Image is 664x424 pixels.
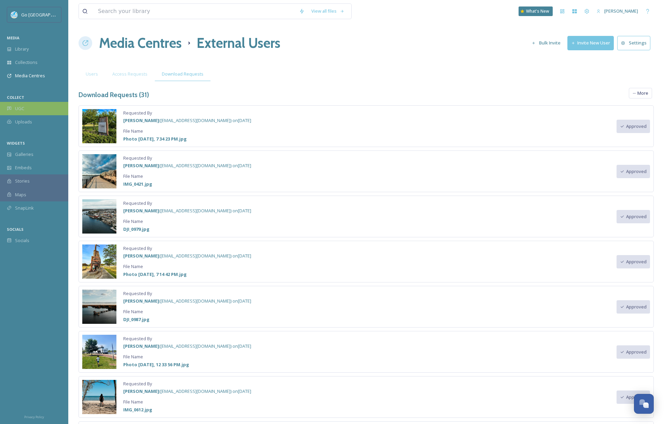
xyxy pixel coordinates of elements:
[617,120,650,133] button: Approved
[21,11,72,18] span: Go [GEOGRAPHIC_DATA]
[123,399,251,405] span: File Name
[15,205,34,211] span: SnapLink
[123,136,187,142] strong: Photo [DATE], 7 34 23 PM.jpg
[123,253,159,259] strong: [PERSON_NAME]
[123,298,159,304] strong: [PERSON_NAME]
[604,8,638,14] span: [PERSON_NAME]
[24,412,44,421] a: Privacy Policy
[123,208,251,214] span: ( [EMAIL_ADDRESS][DOMAIN_NAME] ) on [DATE]
[123,308,251,315] span: File Name
[15,46,29,52] span: Library
[567,36,614,50] button: Invite New User
[82,380,116,414] img: 1b8d1d3e-af96-4ea9-868f-fc7af2019f27.jpg
[123,343,251,349] span: ( [EMAIL_ADDRESS][DOMAIN_NAME] ) on [DATE]
[123,208,159,214] strong: [PERSON_NAME]
[15,151,33,158] span: Galleries
[86,71,98,77] span: Users
[123,253,251,259] span: ( [EMAIL_ADDRESS][DOMAIN_NAME] ) on [DATE]
[123,162,159,169] strong: [PERSON_NAME]
[123,117,251,123] span: ( [EMAIL_ADDRESS][DOMAIN_NAME] ) on [DATE]
[123,354,251,360] span: File Name
[11,11,18,18] img: GoGreatLogo_MISkies_RegionalTrails%20%281%29.png
[123,155,251,161] span: Requested By
[617,255,650,268] button: Approved
[528,36,568,50] a: Bulk Invite
[123,218,251,225] span: File Name
[617,36,654,50] a: Settings
[112,71,147,77] span: Access Requests
[617,210,650,223] button: Approved
[123,200,251,207] span: Requested By
[123,407,152,413] strong: IMG_0612.jpg
[637,90,648,96] span: More
[308,4,348,18] a: View all files
[162,71,203,77] span: Download Requests
[7,141,25,146] span: WIDGETS
[617,36,650,50] button: Settings
[99,33,182,53] a: Media Centres
[617,300,650,314] button: Approved
[123,271,187,277] strong: Photo [DATE], 7 14 42 PM.jpg
[123,316,150,322] strong: DJI_0987.jpg
[123,361,189,368] strong: Photo [DATE], 12 33 56 PM.jpg
[123,388,159,394] strong: [PERSON_NAME]
[123,128,251,134] span: File Name
[7,227,24,232] span: SOCIALS
[7,35,19,40] span: MEDIA
[82,109,116,143] img: ca671699-a16e-4c47-a636-1afd12812560.jpg
[82,290,116,324] img: 0b868b14-2813-4831-b156-8a5760789a16.jpg
[15,164,32,171] span: Embeds
[123,298,251,304] span: ( [EMAIL_ADDRESS][DOMAIN_NAME] ) on [DATE]
[123,173,251,180] span: File Name
[123,381,251,387] span: Requested By
[123,226,150,232] strong: DJI_0979.jpg
[15,191,26,198] span: Maps
[15,119,32,125] span: Uploads
[519,6,553,16] a: What's New
[123,181,152,187] strong: IMG_0421.jpg
[634,394,654,414] button: Open Chat
[617,390,650,404] button: Approved
[123,110,251,116] span: Requested By
[123,388,251,394] span: ( [EMAIL_ADDRESS][DOMAIN_NAME] ) on [DATE]
[15,72,45,79] span: Media Centres
[95,4,296,19] input: Search your library
[617,165,650,178] button: Approved
[7,95,24,100] span: COLLECT
[123,162,251,169] span: ( [EMAIL_ADDRESS][DOMAIN_NAME] ) on [DATE]
[123,263,251,270] span: File Name
[15,59,38,66] span: Collections
[528,36,564,50] button: Bulk Invite
[24,415,44,419] span: Privacy Policy
[82,244,116,279] img: d1e03489-48d4-4a44-89eb-c2984298de7e.jpg
[82,199,116,234] img: 714d90b5-8051-4333-899d-a69136c2be4a.jpg
[82,154,116,188] img: 65509e91-dfe6-4d2f-b145-e1c097a2ab71.jpg
[123,335,251,342] span: Requested By
[15,178,30,184] span: Stories
[123,117,159,123] strong: [PERSON_NAME]
[197,33,280,53] h1: External Users
[617,345,650,359] button: Approved
[15,105,24,112] span: UGC
[82,335,116,369] img: bcb7f9af-15c5-41f9-85c5-70abe338cab1.jpg
[79,90,149,100] h3: Download Requests ( 31 )
[123,245,251,252] span: Requested By
[123,343,159,349] strong: [PERSON_NAME]
[15,237,29,244] span: Socials
[593,4,641,18] a: [PERSON_NAME]
[123,290,251,297] span: Requested By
